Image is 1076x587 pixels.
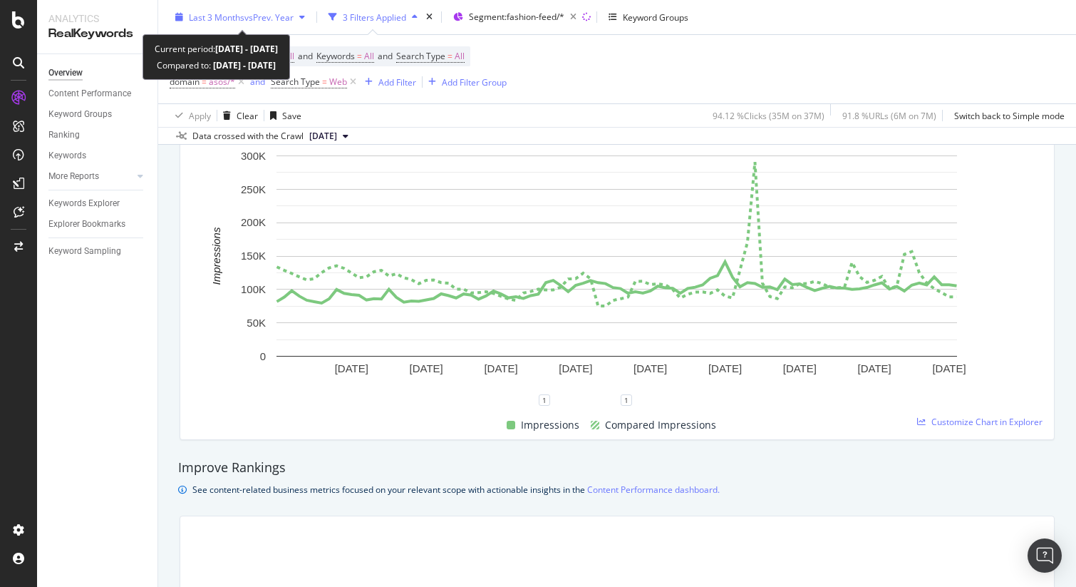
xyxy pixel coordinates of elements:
b: [DATE] - [DATE] [211,59,276,71]
div: Open Intercom Messenger [1028,538,1062,573]
text: [DATE] [783,362,817,374]
text: 200K [241,216,266,228]
span: Search Type [396,50,445,62]
span: Keywords [316,50,355,62]
div: Add Filter Group [442,76,507,88]
text: [DATE] [708,362,742,374]
span: Impressions [521,417,579,434]
div: times [423,10,435,24]
text: [DATE] [932,362,966,374]
text: [DATE] [484,362,517,374]
div: Add Filter [378,76,416,88]
span: = [357,50,362,62]
div: Data crossed with the Crawl [192,130,304,143]
a: Keywords Explorer [48,196,148,211]
span: asos/* [209,72,235,92]
span: All [455,46,465,66]
div: Improve Rankings [178,459,1056,477]
text: [DATE] [410,362,443,374]
button: Switch back to Simple mode [948,104,1065,127]
span: = [202,76,207,88]
span: Compared Impressions [605,417,716,434]
span: Last 3 Months [189,11,244,23]
div: and [250,76,265,88]
div: Keywords Explorer [48,196,120,211]
span: Search Type [271,76,320,88]
a: Keywords [48,148,148,163]
button: Add Filter Group [423,73,507,91]
div: info banner [178,482,1056,497]
span: and [378,50,393,62]
a: Customize Chart in Explorer [917,416,1043,428]
button: and [250,75,265,88]
button: [DATE] [304,128,354,145]
a: Explorer Bookmarks [48,217,148,232]
span: = [448,50,452,62]
a: More Reports [48,169,133,184]
button: 3 Filters Applied [323,6,423,29]
div: Clear [237,109,258,121]
a: Content Performance [48,86,148,101]
button: Segment:fashion-feed/* [448,6,582,29]
a: Keyword Sampling [48,244,148,259]
button: Clear [217,104,258,127]
a: Keyword Groups [48,107,148,122]
a: Ranking [48,128,148,143]
div: Content Performance [48,86,131,101]
div: Save [282,109,301,121]
div: 1 [539,394,550,406]
div: Ranking [48,128,80,143]
button: Add Filter [359,73,416,91]
span: 2025 Aug. 19th [309,130,337,143]
svg: A chart. [192,148,1043,400]
span: domain [170,76,200,88]
text: Impressions [210,227,222,285]
span: Customize Chart in Explorer [931,416,1043,428]
text: 300K [241,149,266,161]
div: 3 Filters Applied [343,11,406,23]
div: 94.12 % Clicks ( 35M on 37M ) [713,109,824,121]
span: vs Prev. Year [244,11,294,23]
div: Keyword Sampling [48,244,121,259]
div: Overview [48,66,83,81]
div: Analytics [48,11,146,26]
text: 150K [241,250,266,262]
div: Current period: [155,41,278,57]
text: [DATE] [858,362,891,374]
a: Content Performance dashboard. [587,482,720,497]
div: Keyword Groups [623,11,688,23]
div: 91.8 % URLs ( 6M on 7M ) [842,109,936,121]
span: Web [329,72,347,92]
button: Save [264,104,301,127]
div: Keyword Groups [48,107,112,122]
text: 100K [241,283,266,295]
div: RealKeywords [48,26,146,42]
text: 0 [260,349,266,362]
text: [DATE] [559,362,592,374]
span: Segment: fashion-feed/* [469,11,564,23]
span: and [298,50,313,62]
button: Apply [170,104,211,127]
div: 1 [621,394,632,406]
div: Explorer Bookmarks [48,217,125,232]
div: Compared to: [157,57,276,73]
text: 250K [241,183,266,195]
div: More Reports [48,169,99,184]
button: Keyword Groups [603,6,694,29]
span: All [364,46,374,66]
div: See content-related business metrics focused on your relevant scope with actionable insights in the [192,482,720,497]
div: Apply [189,109,211,121]
span: = [322,76,327,88]
a: Overview [48,66,148,81]
div: Switch back to Simple mode [954,109,1065,121]
b: [DATE] - [DATE] [215,43,278,55]
text: [DATE] [335,362,368,374]
button: Last 3 MonthsvsPrev. Year [170,6,311,29]
div: Keywords [48,148,86,163]
text: 50K [247,317,266,329]
text: [DATE] [633,362,667,374]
